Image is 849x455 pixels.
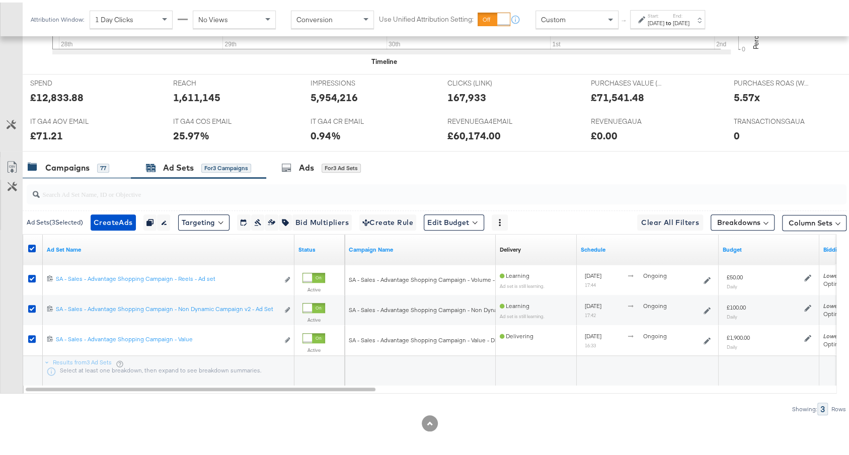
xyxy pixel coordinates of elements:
[56,272,279,283] a: SA - Sales - Advantage Shopping Campaign - Reels - Ad set
[447,126,501,140] div: £60,174.00
[590,126,617,140] div: £0.00
[349,334,501,341] span: SA - Sales - Advantage Shopping Campaign - Value - DPA
[47,243,290,251] a: Your Ad Set name.
[447,114,523,124] span: REVENUEGA4EMAIL
[585,279,596,285] sub: 17:44
[95,13,133,22] span: 1 Day Clicks
[302,284,325,290] label: Active
[56,272,279,280] div: SA - Sales - Advantage Shopping Campaign - Reels - Ad set
[723,243,815,251] a: Shows the current budget of Ad Set.
[727,281,737,287] sub: Daily
[648,17,664,25] div: [DATE]
[727,341,737,347] sub: Daily
[590,88,644,102] div: £71,541.48
[734,126,740,140] div: 0
[792,403,817,410] div: Showing:
[362,214,413,226] span: Create Rule
[311,126,341,140] div: 0.94%
[585,269,601,277] span: [DATE]
[727,311,737,317] sub: Daily
[201,161,251,170] div: for 3 Campaigns
[831,403,846,410] div: Rows
[27,215,83,224] div: Ad Sets ( 3 Selected)
[311,76,386,86] span: IMPRESSIONS
[727,331,750,339] div: £1,900.00
[782,212,846,229] button: Column Sets
[56,333,279,341] div: SA - Sales - Advantage Shopping Campaign - Value
[30,76,106,86] span: SPEND
[734,88,760,102] div: 5.57x
[585,299,601,307] span: [DATE]
[311,88,358,102] div: 5,954,216
[664,17,673,24] strong: to
[643,330,666,337] span: ongoing
[56,333,279,343] a: SA - Sales - Advantage Shopping Campaign - Value
[673,10,689,17] label: End:
[292,212,352,228] button: Bid Multipliers
[585,330,601,337] span: [DATE]
[94,214,133,226] span: Create Ads
[40,178,772,197] input: Search Ad Set Name, ID or Objective
[585,310,596,316] sub: 17:42
[299,160,314,171] div: Ads
[302,344,325,351] label: Active
[711,212,775,228] button: Breakdowns
[379,12,474,22] label: Use Unified Attribution Setting:
[500,280,545,286] sub: Ad set is still learning.
[91,212,136,228] button: CreateAds
[500,311,545,317] sub: Ad set is still learning.
[30,88,84,102] div: £12,833.88
[45,160,90,171] div: Campaigns
[500,243,521,251] div: Delivery
[359,212,416,228] button: Create Rule
[302,314,325,321] label: Active
[298,243,341,251] a: Shows the current state of your Ad Set.
[424,212,484,228] button: Edit Budget
[447,76,523,86] span: CLICKS (LINK)
[173,88,220,102] div: 1,611,145
[296,13,333,22] span: Conversion
[643,269,666,277] span: ongoing
[751,23,760,47] text: Percent
[178,212,229,228] button: Targeting
[322,161,361,170] div: for 3 Ad Sets
[817,400,828,413] div: 3
[500,243,521,251] a: Reflects the ability of your Ad Set to achieve delivery based on ad states, schedule and budget.
[643,299,666,307] span: ongoing
[734,76,809,86] span: PURCHASES ROAS (WEBSITE EVENTS)
[620,17,629,21] span: ↑
[30,126,63,140] div: £71.21
[173,126,209,140] div: 25.97%
[311,114,386,124] span: IT GA4 CR EMAIL
[173,76,249,86] span: REACH
[637,212,703,228] button: Clear All Filters
[648,10,664,17] label: Start:
[447,88,486,102] div: 167,933
[349,243,492,251] a: Your campaign name.
[500,299,529,307] span: Learning
[727,301,746,309] div: £100.00
[163,160,194,171] div: Ad Sets
[349,273,511,281] span: SA - Sales - Advantage Shopping Campaign - Volume - Reels
[56,302,279,313] a: SA - Sales - Advantage Shopping Campaign - Non Dynamic Campaign v2 - Ad Set
[673,17,689,25] div: [DATE]
[30,114,106,124] span: IT GA4 AOV EMAIL
[56,302,279,311] div: SA - Sales - Advantage Shopping Campaign - Non Dynamic Campaign v2 - Ad Set
[173,114,249,124] span: IT GA4 COS EMAIL
[590,76,666,86] span: PURCHASES VALUE (WEBSITE EVENTS)
[198,13,228,22] span: No Views
[500,330,533,337] span: Delivering
[727,271,743,279] div: £50.00
[349,304,544,311] span: SA - Sales - Advantage Shopping Campaign - Non Dynamic Campaign v2
[641,214,699,226] span: Clear All Filters
[295,214,349,226] span: Bid Multipliers
[371,54,397,64] div: Timeline
[30,14,85,21] div: Attribution Window:
[581,243,715,251] a: Shows when your Ad Set is scheduled to deliver.
[585,340,596,346] sub: 16:33
[500,269,529,277] span: Learning
[97,161,109,170] div: 77
[541,13,566,22] span: Custom
[590,114,666,124] span: REVENUEGAUA
[734,114,809,124] span: TRANSACTIONSGAUA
